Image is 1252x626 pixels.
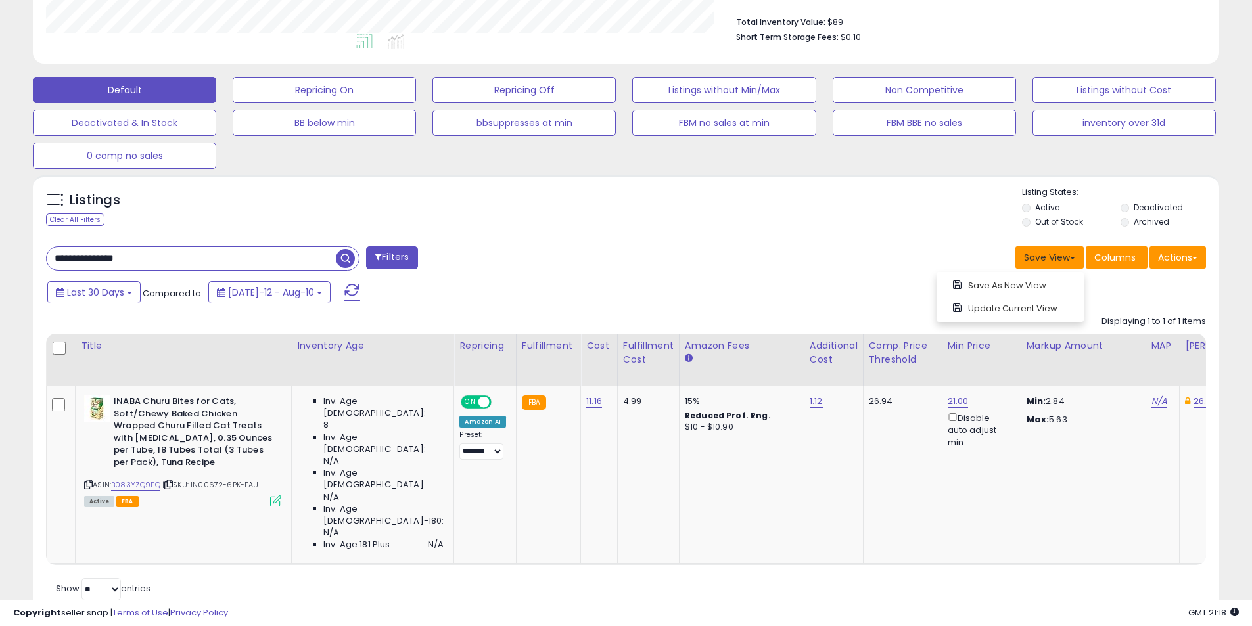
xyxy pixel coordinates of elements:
div: $10 - $10.90 [685,422,794,433]
button: Filters [366,246,417,269]
a: B083YZQ9FQ [111,480,160,491]
b: INABA Churu Bites for Cats, Soft/Chewy Baked Chicken Wrapped Churu Filled Cat Treats with [MEDICA... [114,395,273,472]
div: Additional Cost [810,339,858,367]
span: Inv. Age [DEMOGRAPHIC_DATA]-180: [323,503,444,527]
button: Default [33,77,216,103]
button: Listings without Cost [1032,77,1216,103]
div: 15% [685,395,794,407]
b: Reduced Prof. Rng. [685,410,771,421]
button: Listings without Min/Max [632,77,816,103]
div: Cost [586,339,612,353]
button: bbsuppresses at min [432,110,616,136]
div: MAP [1151,339,1174,353]
button: inventory over 31d [1032,110,1216,136]
a: Privacy Policy [170,606,228,619]
label: Archived [1134,216,1169,227]
div: Min Price [948,339,1015,353]
span: Compared to: [143,287,203,300]
button: Non Competitive [833,77,1016,103]
span: | SKU: IN00672-6PK-FAU [162,480,259,490]
a: N/A [1151,395,1167,408]
strong: Copyright [13,606,61,619]
div: Title [81,339,286,353]
span: 2025-09-10 21:18 GMT [1188,606,1239,619]
button: Deactivated & In Stock [33,110,216,136]
i: This overrides the store level Dynamic Max Price for this listing [1185,397,1190,405]
button: Actions [1149,246,1206,269]
p: 2.84 [1027,395,1136,407]
span: Columns [1094,251,1136,264]
div: Clear All Filters [46,213,104,226]
span: Inv. Age [DEMOGRAPHIC_DATA]: [323,432,444,455]
div: ASIN: [84,395,281,505]
small: Amazon Fees. [685,353,693,365]
p: Listing States: [1022,187,1219,199]
span: Inv. Age [DEMOGRAPHIC_DATA]: [323,467,444,491]
a: Update Current View [940,298,1080,319]
button: Repricing On [233,77,416,103]
a: Terms of Use [112,606,168,619]
b: Short Term Storage Fees: [736,32,839,43]
label: Out of Stock [1035,216,1083,227]
div: Amazon Fees [685,339,799,353]
strong: Min: [1027,395,1046,407]
div: Fulfillment [522,339,575,353]
span: Inv. Age [DEMOGRAPHIC_DATA]: [323,395,444,419]
span: N/A [323,455,339,467]
span: Show: entries [56,582,151,594]
div: Inventory Age [297,339,448,353]
label: Active [1035,202,1059,213]
span: N/A [323,527,339,539]
div: 4.99 [623,395,669,407]
button: Columns [1086,246,1148,269]
button: 0 comp no sales [33,143,216,169]
span: OFF [490,397,511,408]
button: Save View [1015,246,1084,269]
button: Repricing Off [432,77,616,103]
span: Inv. Age 181 Plus: [323,539,392,550]
div: Markup Amount [1027,339,1140,353]
button: [DATE]-12 - Aug-10 [208,281,331,303]
button: FBM BBE no sales [833,110,1016,136]
li: $89 [736,13,1196,29]
a: 26.94 [1194,395,1218,408]
b: Total Inventory Value: [736,16,825,28]
a: 21.00 [948,395,969,408]
span: All listings currently available for purchase on Amazon [84,496,114,507]
h5: Listings [70,191,120,210]
div: Repricing [459,339,510,353]
span: FBA [116,496,139,507]
a: 1.12 [810,395,823,408]
span: N/A [323,491,339,503]
span: ON [463,397,479,408]
img: 410oXO0yo+L._SL40_.jpg [84,395,110,422]
span: [DATE]-12 - Aug-10 [228,286,314,299]
strong: Max: [1027,413,1050,426]
a: Save As New View [940,275,1080,296]
div: Displaying 1 to 1 of 1 items [1101,315,1206,328]
button: FBM no sales at min [632,110,816,136]
div: Comp. Price Threshold [869,339,937,367]
label: Deactivated [1134,202,1183,213]
span: Last 30 Days [67,286,124,299]
div: Disable auto adjust min [948,411,1011,449]
span: $0.10 [841,31,861,43]
small: FBA [522,395,546,410]
p: 5.63 [1027,414,1136,426]
div: Amazon AI [459,416,505,428]
span: N/A [428,539,444,550]
a: 11.16 [586,395,602,408]
span: 8 [323,419,329,431]
div: seller snap | | [13,607,228,619]
button: BB below min [233,110,416,136]
div: Fulfillment Cost [623,339,674,367]
button: Last 30 Days [47,281,141,303]
div: 26.94 [869,395,932,407]
div: Preset: [459,430,505,460]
